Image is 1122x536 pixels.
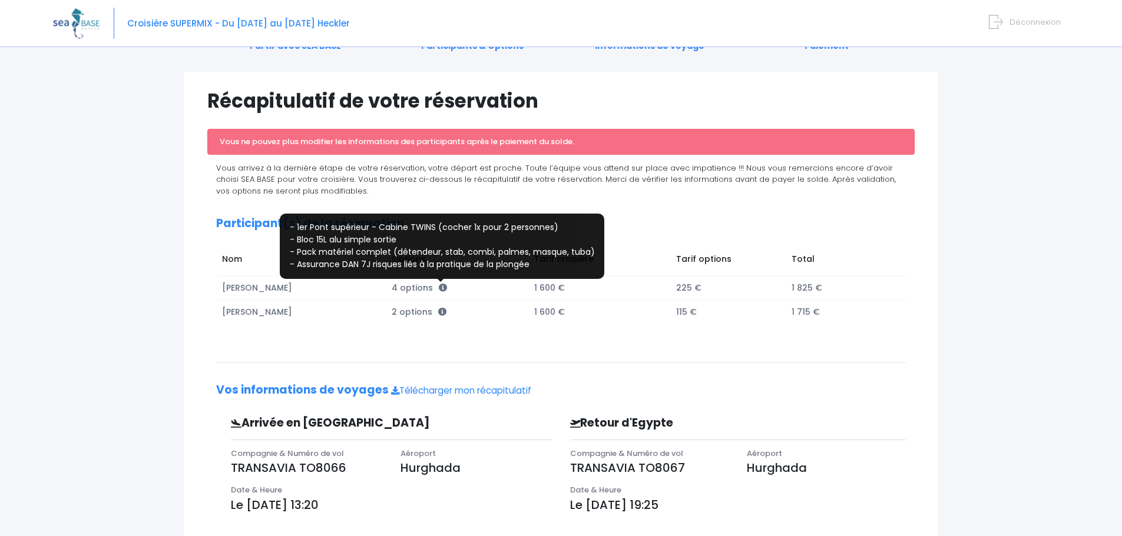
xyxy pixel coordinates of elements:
h3: Arrivée en [GEOGRAPHIC_DATA] [222,417,476,430]
h3: Retour d'Egypte [561,417,826,430]
td: 1 600 € [528,275,671,300]
span: 4 options [392,282,447,294]
span: 2 options [392,306,446,318]
span: Date & Heure [570,484,621,495]
p: - 1er Pont supérieur - Cabine TWINS (cocher 1x pour 2 personnes) - Bloc 15L alu simple sortie - P... [284,215,601,271]
span: Aéroport [401,448,436,459]
p: Hurghada [747,459,906,477]
td: Tarif options [671,247,786,275]
td: 1 715 € [786,300,895,324]
p: Le [DATE] 13:20 [231,496,552,514]
td: 115 € [671,300,786,324]
td: 1 600 € [528,300,671,324]
span: Compagnie & Numéro de vol [570,448,683,459]
span: Date & Heure [231,484,282,495]
td: Total [786,247,895,275]
td: [PERSON_NAME] [216,300,386,324]
a: Télécharger mon récapitulatif [391,384,531,397]
td: 225 € [671,275,786,300]
td: 1 825 € [786,275,895,300]
span: Compagnie & Numéro de vol [231,448,344,459]
h2: Vos informations de voyages [216,384,906,397]
div: Vous ne pouvez plus modifier les informations des participants après le paiement du solde. [207,129,915,155]
h1: Récapitulatif de votre réservation [207,89,915,112]
p: Le [DATE] 19:25 [570,496,906,514]
p: Hurghada [401,459,552,477]
td: [PERSON_NAME] [216,275,386,300]
span: Croisière SUPERMIX - Du [DATE] au [DATE] Heckler [127,17,350,29]
h2: Participant(s) de la réservation [216,217,906,231]
td: Nom [216,247,386,275]
p: TRANSAVIA TO8066 [231,459,383,477]
span: Déconnexion [1010,16,1061,28]
p: TRANSAVIA TO8067 [570,459,729,477]
span: Vous arrivez à la dernière étape de votre réservation, votre départ est proche. Toute l’équipe vo... [216,162,896,197]
span: Aéroport [747,448,782,459]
